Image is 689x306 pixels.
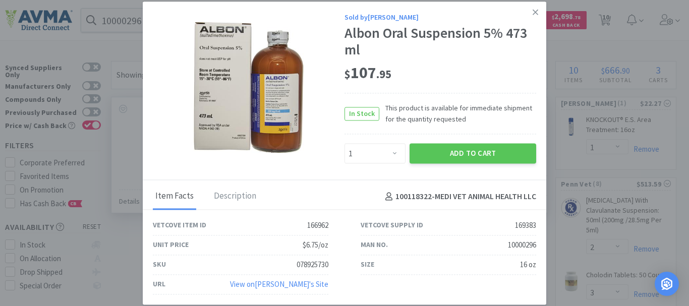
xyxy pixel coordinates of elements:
[344,25,536,58] div: Albon Oral Suspension 5% 473 ml
[515,219,536,231] div: 169383
[344,68,351,82] span: $
[307,219,328,231] div: 166962
[183,22,314,153] img: 6c575849f4fb467ebb102862089977d8_169383.jpeg
[153,259,166,270] div: SKU
[410,144,536,164] button: Add to Cart
[520,259,536,271] div: 16 oz
[345,107,379,120] span: In Stock
[153,185,196,210] div: Item Facts
[361,259,374,270] div: Size
[655,272,679,296] div: Open Intercom Messenger
[297,259,328,271] div: 078925730
[508,239,536,251] div: 10000296
[379,102,536,125] span: This product is available for immediate shipment for the quantity requested
[376,68,391,82] span: . 95
[153,239,189,251] div: Unit Price
[153,279,165,290] div: URL
[303,239,328,251] div: $6.75/oz
[381,191,536,204] h4: 100118322 - MEDI VET ANIMAL HEALTH LLC
[344,12,536,23] div: Sold by [PERSON_NAME]
[230,279,328,289] a: View on[PERSON_NAME]'s Site
[211,185,259,210] div: Description
[361,220,423,231] div: Vetcove Supply ID
[344,63,391,83] span: 107
[153,220,206,231] div: Vetcove Item ID
[361,239,388,251] div: Man No.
